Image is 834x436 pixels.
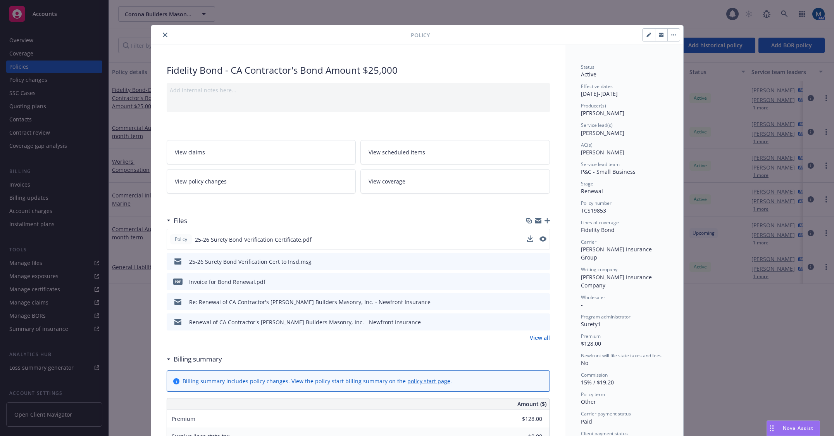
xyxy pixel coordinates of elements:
[581,83,613,90] span: Effective dates
[581,142,593,148] span: AC(s)
[527,235,533,242] button: download file
[189,258,312,266] div: 25-26 Surety Bond Verification Cert to Insd.msg
[581,391,605,398] span: Policy term
[581,352,662,359] span: Newfront will file state taxes and fees
[581,372,608,378] span: Commission
[581,64,594,70] span: Status
[581,71,596,78] span: Active
[581,149,624,156] span: [PERSON_NAME]
[527,235,533,244] button: download file
[167,169,356,194] a: View policy changes
[581,266,617,273] span: Writing company
[767,421,777,436] div: Drag to move
[517,400,546,408] span: Amount ($)
[160,30,170,40] button: close
[581,161,620,168] span: Service lead team
[175,148,205,156] span: View claims
[527,318,534,326] button: download file
[175,177,227,185] span: View policy changes
[167,216,187,226] div: Files
[581,226,615,234] span: Fidelity Bond
[581,200,612,206] span: Policy number
[195,235,312,244] span: 25-26 Surety Bond Verification Certificate.pdf
[360,169,550,194] a: View coverage
[581,180,593,187] span: Stage
[170,86,547,94] div: Add internal notes here...
[581,301,583,308] span: -
[496,413,547,425] input: 0.00
[540,258,547,266] button: preview file
[527,258,534,266] button: download file
[369,148,425,156] span: View scheduled items
[173,279,183,284] span: pdf
[581,418,592,425] span: Paid
[189,318,421,326] div: Renewal of CA Contractor's [PERSON_NAME] Builders Masonry, Inc. - Newfront Insurance
[407,377,450,385] a: policy start page
[539,236,546,242] button: preview file
[581,398,596,405] span: Other
[173,236,189,243] span: Policy
[411,31,430,39] span: Policy
[183,377,452,385] div: Billing summary includes policy changes. View the policy start billing summary on the .
[527,278,534,286] button: download file
[167,64,550,77] div: Fidelity Bond - CA Contractor's Bond Amount $25,000
[369,177,405,185] span: View coverage
[530,334,550,342] a: View all
[581,246,653,261] span: [PERSON_NAME] Insurance Group
[189,278,265,286] div: Invoice for Bond Renewal.pdf
[581,239,596,245] span: Carrier
[540,318,547,326] button: preview file
[581,129,624,137] span: [PERSON_NAME]
[172,415,195,422] span: Premium
[174,354,222,364] h3: Billing summary
[174,216,187,226] h3: Files
[167,354,222,364] div: Billing summary
[189,298,431,306] div: Re: Renewal of CA Contractor's [PERSON_NAME] Builders Masonry, Inc. - Newfront Insurance
[539,235,546,244] button: preview file
[581,168,636,175] span: P&C - Small Business
[581,207,606,214] span: TCS19853
[581,359,588,367] span: No
[540,298,547,306] button: preview file
[581,219,619,226] span: Lines of coverage
[767,420,820,436] button: Nova Assist
[581,320,601,328] span: Surety1
[581,340,601,347] span: $128.00
[581,122,613,128] span: Service lead(s)
[581,187,603,195] span: Renewal
[167,140,356,164] a: View claims
[581,410,631,417] span: Carrier payment status
[581,294,605,301] span: Wholesaler
[581,379,614,386] span: 15% / $19.20
[360,140,550,164] a: View scheduled items
[581,83,668,98] div: [DATE] - [DATE]
[540,278,547,286] button: preview file
[581,102,606,109] span: Producer(s)
[581,313,631,320] span: Program administrator
[581,273,653,289] span: [PERSON_NAME] Insurance Company
[581,333,601,339] span: Premium
[581,109,624,117] span: [PERSON_NAME]
[783,425,813,431] span: Nova Assist
[527,298,534,306] button: download file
